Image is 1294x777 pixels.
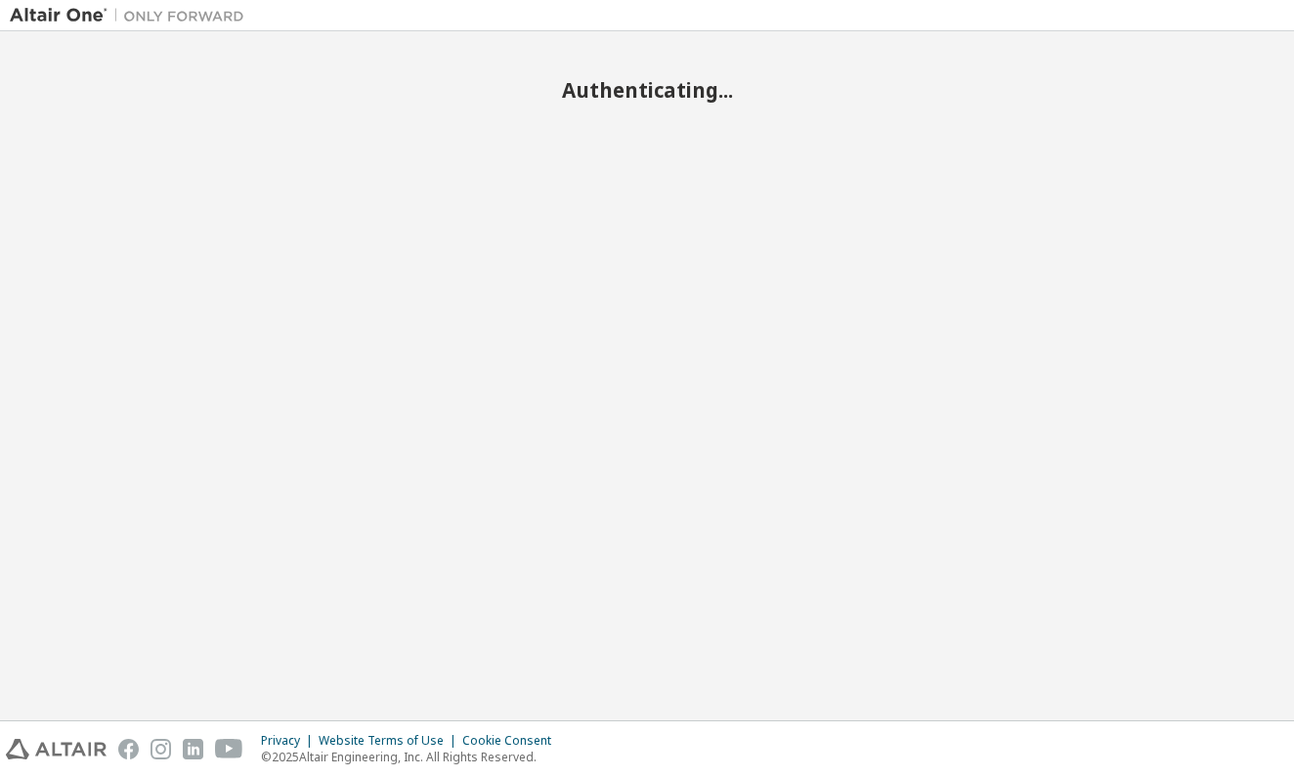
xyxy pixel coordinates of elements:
[319,733,462,749] div: Website Terms of Use
[462,733,563,749] div: Cookie Consent
[151,739,171,759] img: instagram.svg
[10,6,254,25] img: Altair One
[118,739,139,759] img: facebook.svg
[215,739,243,759] img: youtube.svg
[6,739,107,759] img: altair_logo.svg
[261,733,319,749] div: Privacy
[261,749,563,765] p: © 2025 Altair Engineering, Inc. All Rights Reserved.
[183,739,203,759] img: linkedin.svg
[10,77,1284,103] h2: Authenticating...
